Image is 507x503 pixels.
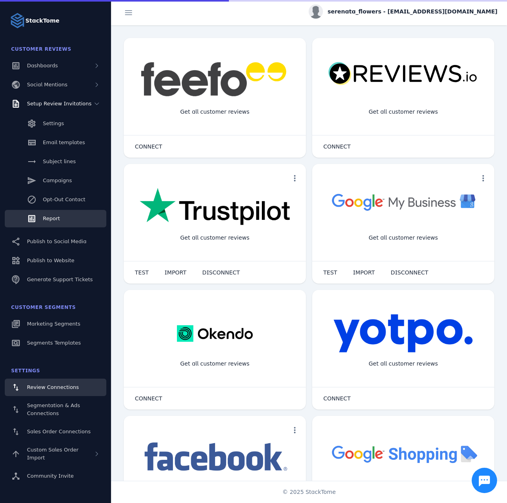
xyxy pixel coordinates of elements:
span: Segmentation & Ads Connections [27,402,80,416]
a: Review Connections [5,379,106,396]
img: yotpo.png [333,314,473,353]
div: Get all customer reviews [362,101,444,122]
span: CONNECT [135,144,162,149]
a: Report [5,210,106,227]
span: Community Invite [27,473,74,479]
button: more [287,170,303,186]
span: serenata_flowers - [EMAIL_ADDRESS][DOMAIN_NAME] [328,8,497,16]
img: googleshopping.png [328,440,478,468]
a: Campaigns [5,172,106,189]
a: Publish to Social Media [5,233,106,250]
span: Opt-Out Contact [43,196,85,202]
a: Subject lines [5,153,106,170]
span: Custom Sales Order Import [27,447,79,461]
span: CONNECT [323,396,351,401]
span: IMPORT [165,270,186,275]
span: Email templates [43,139,85,145]
a: Generate Support Tickets [5,271,106,288]
strong: StackTome [25,17,60,25]
span: Segments Templates [27,340,81,346]
button: DISCONNECT [383,265,436,280]
span: Settings [43,120,64,126]
span: Generate Support Tickets [27,276,93,282]
a: Community Invite [5,467,106,485]
button: TEST [315,265,345,280]
button: IMPORT [157,265,194,280]
span: Publish to Website [27,257,74,263]
span: CONNECT [135,396,162,401]
img: feefo.png [140,62,290,97]
img: Logo image [10,13,25,29]
div: Get all customer reviews [362,227,444,248]
button: serenata_flowers - [EMAIL_ADDRESS][DOMAIN_NAME] [309,4,497,19]
a: Email templates [5,134,106,151]
span: Settings [11,368,40,373]
a: Segmentation & Ads Connections [5,398,106,421]
span: TEST [323,270,337,275]
img: profile.jpg [309,4,323,19]
span: DISCONNECT [391,270,428,275]
span: Subject lines [43,158,76,164]
img: trustpilot.png [140,188,290,227]
span: © 2025 StackTome [282,488,336,496]
span: Report [43,215,60,221]
img: okendo.webp [177,314,253,353]
div: Get all customer reviews [174,227,256,248]
span: DISCONNECT [202,270,240,275]
button: more [287,422,303,438]
div: Get all customer reviews [362,353,444,374]
span: Setup Review Invitations [27,101,92,107]
div: Get all customer reviews [174,353,256,374]
div: Import Products from Google [356,479,450,500]
span: Social Mentions [27,82,67,88]
a: Marketing Segments [5,315,106,333]
span: Customer Segments [11,305,76,310]
span: Customer Reviews [11,46,71,52]
a: Settings [5,115,106,132]
span: IMPORT [353,270,375,275]
button: CONNECT [315,139,359,154]
button: IMPORT [345,265,383,280]
span: Review Connections [27,384,79,390]
a: Segments Templates [5,334,106,352]
div: Get all customer reviews [174,101,256,122]
span: Sales Order Connections [27,429,90,434]
button: TEST [127,265,157,280]
span: Campaigns [43,177,72,183]
span: TEST [135,270,149,275]
span: Marketing Segments [27,321,80,327]
button: CONNECT [315,391,359,406]
button: DISCONNECT [194,265,248,280]
a: Sales Order Connections [5,423,106,440]
span: Dashboards [27,63,58,69]
img: facebook.png [140,440,290,475]
button: more [475,170,491,186]
img: reviewsio.svg [328,62,478,86]
img: googlebusiness.png [328,188,478,216]
a: Opt-Out Contact [5,191,106,208]
a: Publish to Website [5,252,106,269]
span: Publish to Social Media [27,238,86,244]
button: CONNECT [127,139,170,154]
button: CONNECT [127,391,170,406]
span: CONNECT [323,144,351,149]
